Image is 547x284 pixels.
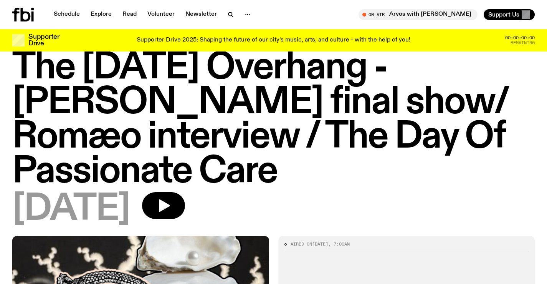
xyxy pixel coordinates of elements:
a: Explore [86,9,116,20]
span: 00:00:00:00 [505,36,535,40]
span: Aired on [291,241,312,247]
h3: Supporter Drive [28,34,59,47]
a: Read [118,9,141,20]
button: On AirArvos with [PERSON_NAME] [359,9,478,20]
span: , 7:00am [328,241,350,247]
button: Support Us [484,9,535,20]
span: [DATE] [12,192,130,227]
span: [DATE] [312,241,328,247]
a: Volunteer [143,9,179,20]
span: Remaining [511,41,535,45]
a: Schedule [49,9,84,20]
span: Support Us [488,11,519,18]
h1: The [DATE] Overhang - [PERSON_NAME] final show/ Romæo interview / The Day Of Passionate Care [12,51,535,189]
p: Supporter Drive 2025: Shaping the future of our city’s music, arts, and culture - with the help o... [137,37,410,44]
a: Newsletter [181,9,221,20]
